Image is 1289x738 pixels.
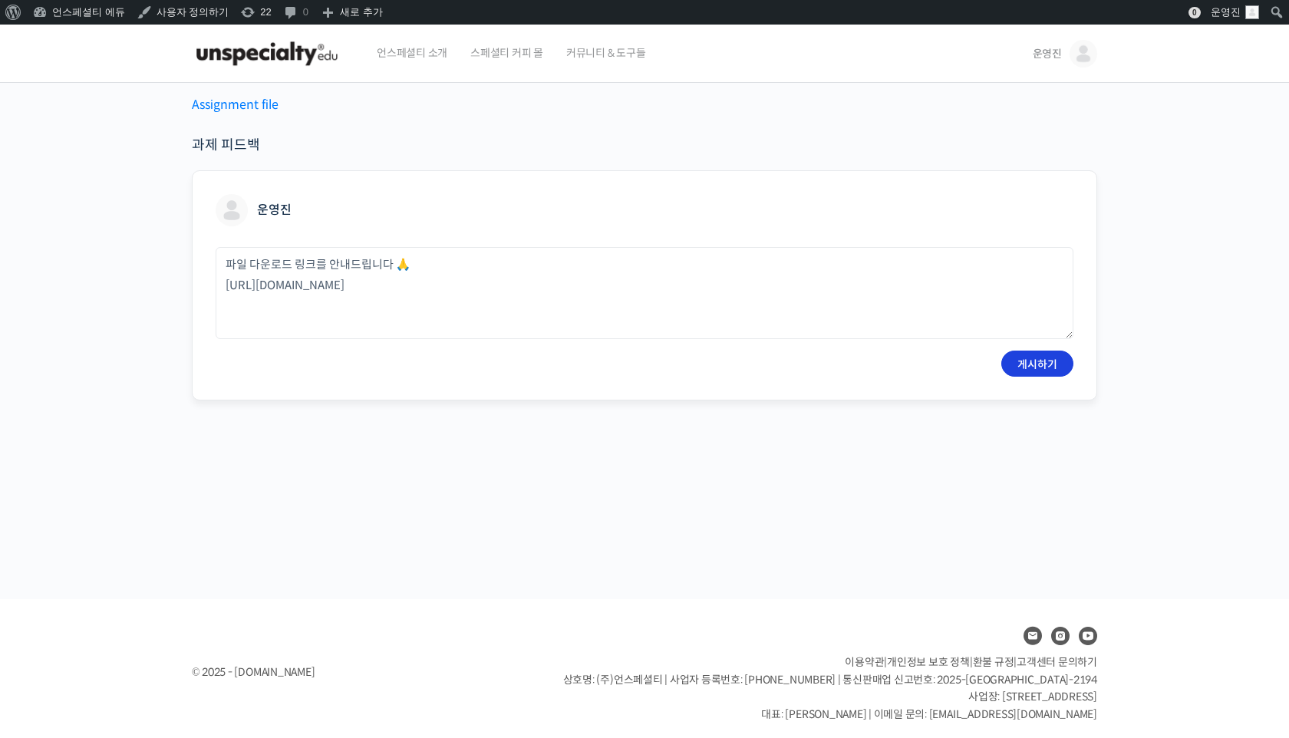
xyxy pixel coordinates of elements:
[1017,655,1097,669] span: 고객센터 문의하기
[1001,351,1073,377] input: 게시하기
[845,655,884,669] a: 이용약관
[566,24,646,82] span: 커뮤니티 & 도구들
[198,486,295,525] a: 설정
[192,662,525,683] div: © 2025 - [DOMAIN_NAME]
[48,509,58,522] span: 홈
[369,25,455,83] a: 언스페셜티 소개
[140,510,159,522] span: 대화
[237,509,255,522] span: 설정
[887,655,970,669] a: 개인정보 보호 정책
[563,654,1097,723] p: | | | 상호명: (주)언스페셜티 | 사업자 등록번호: [PHONE_NUMBER] | 통신판매업 신고번호: 2025-[GEOGRAPHIC_DATA]-2194 사업장: [ST...
[216,202,292,218] a: 운영진
[470,24,543,82] span: 스페셜티 커피 몰
[1033,47,1062,61] span: 운영진
[377,24,447,82] span: 언스페셜티 소개
[5,486,101,525] a: 홈
[192,97,279,113] a: Assignment file
[559,25,654,83] a: 커뮤니티 & 도구들
[973,655,1014,669] a: 환불 규정
[1188,7,1201,18] span: 0
[463,25,551,83] a: 스페셜티 커피 몰
[1033,25,1097,83] a: 운영진
[101,486,198,525] a: 대화
[257,202,292,218] span: 운영진
[192,136,1097,155] h4: 과제 피드백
